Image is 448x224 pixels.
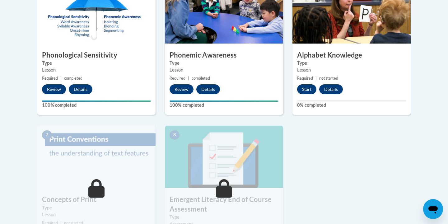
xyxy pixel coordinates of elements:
label: 100% completed [170,102,278,109]
button: Review [170,84,194,94]
div: Your progress [170,100,278,102]
span: 8 [170,130,180,140]
span: completed [64,76,82,81]
h3: Phonemic Awareness [165,50,283,60]
div: Lesson [42,211,151,218]
h3: Concepts of Print [37,195,156,204]
span: completed [192,76,210,81]
label: 100% completed [42,102,151,109]
label: Type [170,60,278,67]
span: | [315,76,317,81]
iframe: Button to launch messaging window [423,199,443,219]
span: | [188,76,189,81]
button: Details [319,84,343,94]
img: Course Image [37,126,156,188]
label: Type [42,204,151,211]
button: Details [196,84,220,94]
label: 0% completed [297,102,406,109]
span: not started [319,76,338,81]
span: 7 [42,130,52,140]
span: Required [297,76,313,81]
div: Lesson [297,67,406,73]
div: Lesson [170,67,278,73]
div: Your progress [42,100,151,102]
button: Details [69,84,92,94]
h3: Phonological Sensitivity [37,50,156,60]
h3: Alphabet Knowledge [292,50,411,60]
button: Start [297,84,316,94]
label: Type [297,60,406,67]
h3: Emergent Literacy End of Course Assessment [165,195,283,214]
img: Course Image [165,126,283,188]
div: Lesson [42,67,151,73]
label: Type [170,214,278,221]
span: Required [170,76,185,81]
span: | [60,76,62,81]
label: Type [42,60,151,67]
button: Review [42,84,66,94]
span: Required [42,76,58,81]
